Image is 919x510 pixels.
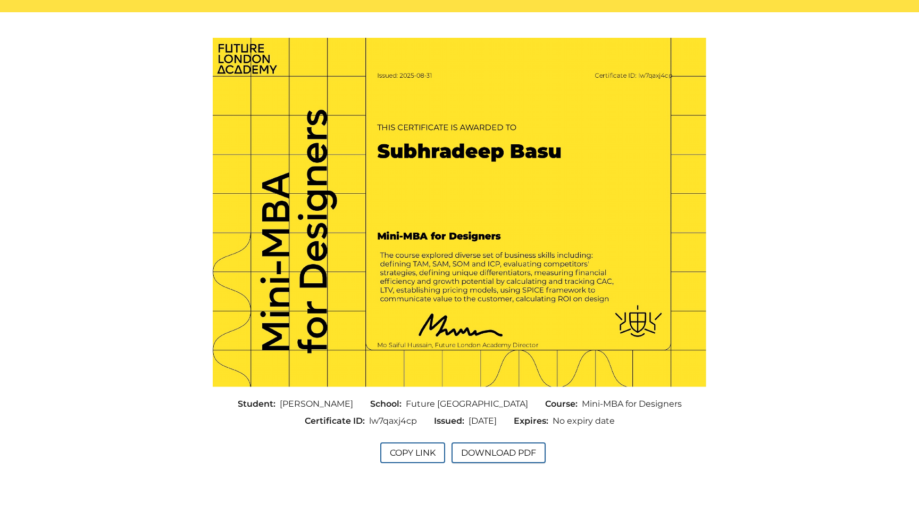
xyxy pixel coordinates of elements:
[582,398,682,410] span: Mini-MBA for Designers
[452,442,546,463] button: Download PDF
[406,398,528,410] span: Future [GEOGRAPHIC_DATA]
[545,398,582,410] span: Course:
[380,442,445,463] button: Copy Link
[370,398,406,410] span: School:
[305,415,369,427] span: Certificate ID:
[553,415,615,427] span: No expiry date
[238,398,280,410] span: Student:
[213,38,706,386] img: Certificate
[514,415,553,427] span: Expires:
[280,398,353,410] span: [PERSON_NAME]
[434,415,469,427] span: Issued:
[369,415,417,427] span: lw7qaxj4cp
[469,415,497,427] span: [DATE]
